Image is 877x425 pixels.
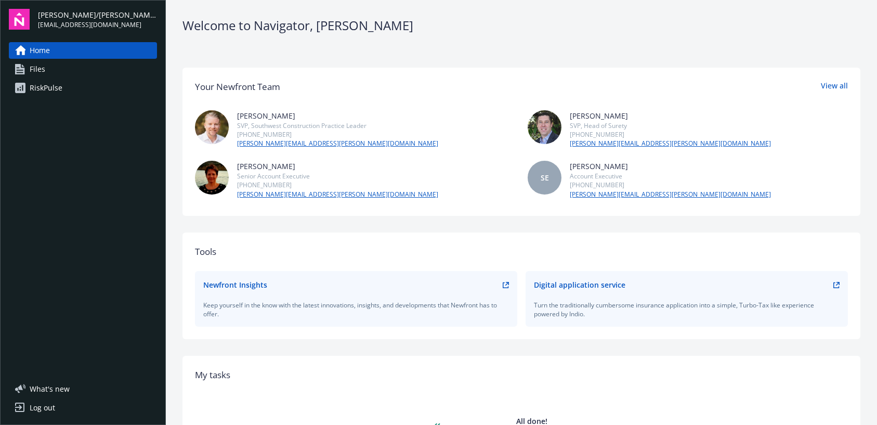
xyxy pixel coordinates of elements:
[30,383,70,394] span: What ' s new
[570,121,771,130] div: SVP, Head of Surety
[237,161,438,172] div: [PERSON_NAME]
[534,301,840,318] div: Turn the traditionally cumbersome insurance application into a simple, Turbo-Tax like experience ...
[570,181,771,189] div: [PHONE_NUMBER]
[570,130,771,139] div: [PHONE_NUMBER]
[9,61,157,78] a: Files
[237,121,438,130] div: SVP, Southwest Construction Practice Leader
[9,383,86,394] button: What's new
[203,279,267,290] div: Newfront Insights
[38,9,157,20] span: [PERSON_NAME]/[PERSON_NAME] Construction, Inc.
[570,172,771,181] div: Account Executive
[821,80,848,94] a: View all
[195,368,848,382] div: My tasks
[9,42,157,59] a: Home
[195,80,280,94] div: Your Newfront Team
[195,161,229,195] img: photo
[30,42,50,59] span: Home
[570,190,771,199] a: [PERSON_NAME][EMAIL_ADDRESS][PERSON_NAME][DOMAIN_NAME]
[30,80,62,96] div: RiskPulse
[570,161,771,172] div: [PERSON_NAME]
[534,279,625,290] div: Digital application service
[9,9,30,30] img: navigator-logo.svg
[182,17,860,34] div: Welcome to Navigator , [PERSON_NAME]
[528,110,561,144] img: photo
[38,20,157,30] span: [EMAIL_ADDRESS][DOMAIN_NAME]
[541,172,549,183] span: SE
[570,110,771,121] div: [PERSON_NAME]
[9,80,157,96] a: RiskPulse
[30,61,45,78] span: Files
[237,172,438,181] div: Senior Account Executive
[237,139,438,148] a: [PERSON_NAME][EMAIL_ADDRESS][PERSON_NAME][DOMAIN_NAME]
[30,400,55,416] div: Log out
[237,110,438,121] div: [PERSON_NAME]
[237,130,438,139] div: [PHONE_NUMBER]
[195,245,848,259] div: Tools
[237,190,438,199] a: [PERSON_NAME][EMAIL_ADDRESS][PERSON_NAME][DOMAIN_NAME]
[570,139,771,148] a: [PERSON_NAME][EMAIL_ADDRESS][PERSON_NAME][DOMAIN_NAME]
[237,181,438,189] div: [PHONE_NUMBER]
[38,9,157,30] button: [PERSON_NAME]/[PERSON_NAME] Construction, Inc.[EMAIL_ADDRESS][DOMAIN_NAME]
[195,110,229,144] img: photo
[203,301,509,318] div: Keep yourself in the know with the latest innovations, insights, and developments that Newfront h...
